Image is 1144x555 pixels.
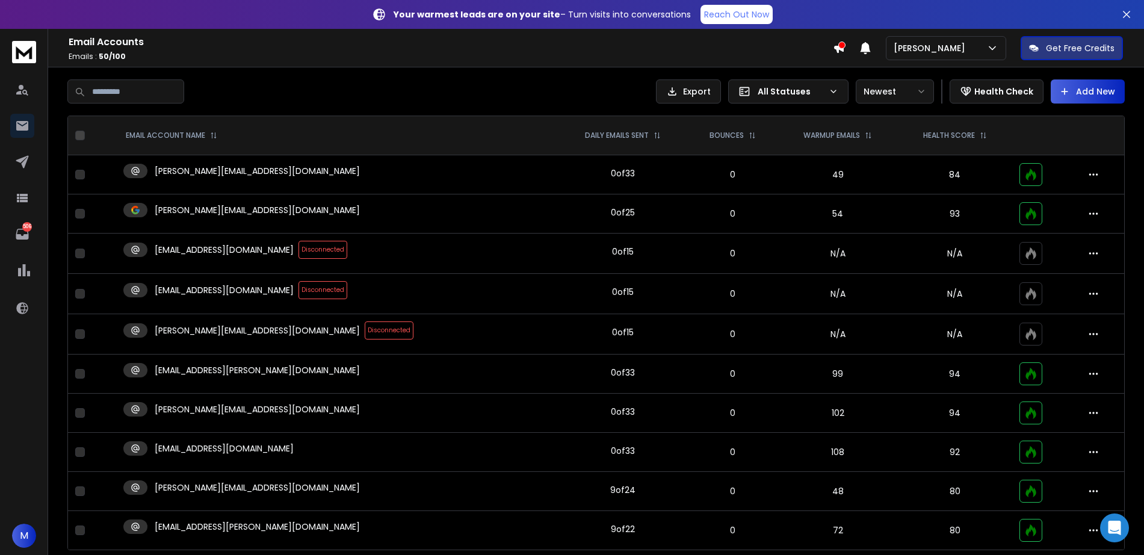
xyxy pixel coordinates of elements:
p: 0 [695,485,770,497]
td: 54 [778,194,898,234]
p: [EMAIL_ADDRESS][DOMAIN_NAME] [155,442,294,454]
td: 72 [778,511,898,550]
td: 94 [898,355,1012,394]
div: EMAIL ACCOUNT NAME [126,131,217,140]
p: – Turn visits into conversations [394,8,691,20]
p: 0 [695,169,770,181]
p: 0 [695,247,770,259]
p: BOUNCES [710,131,744,140]
button: M [12,524,36,548]
p: N/A [905,328,1004,340]
div: 0 of 33 [611,406,635,418]
p: Health Check [974,85,1033,98]
div: 9 of 22 [611,523,635,535]
div: 0 of 33 [611,445,635,457]
div: 9 of 24 [610,484,635,496]
strong: Your warmest leads are on your site [394,8,560,20]
td: 102 [778,394,898,433]
p: 0 [695,446,770,458]
span: Disconnected [298,281,347,299]
td: 48 [778,472,898,511]
div: 0 of 33 [611,167,635,179]
td: 92 [898,433,1012,472]
p: All Statuses [758,85,824,98]
a: 506 [10,222,34,246]
p: 0 [695,208,770,220]
td: N/A [778,234,898,274]
p: [PERSON_NAME] [894,42,970,54]
p: [PERSON_NAME][EMAIL_ADDRESS][DOMAIN_NAME] [155,482,360,494]
td: N/A [778,314,898,355]
td: 80 [898,472,1012,511]
p: DAILY EMAILS SENT [585,131,649,140]
button: Add New [1051,79,1125,104]
p: 0 [695,288,770,300]
p: [EMAIL_ADDRESS][DOMAIN_NAME] [155,284,294,296]
p: Get Free Credits [1046,42,1115,54]
td: 93 [898,194,1012,234]
p: Reach Out Now [704,8,769,20]
p: 0 [695,328,770,340]
div: Open Intercom Messenger [1100,513,1129,542]
div: 0 of 15 [612,286,634,298]
p: Emails : [69,52,833,61]
button: Export [656,79,721,104]
p: HEALTH SCORE [923,131,975,140]
p: [PERSON_NAME][EMAIL_ADDRESS][DOMAIN_NAME] [155,403,360,415]
span: 50 / 100 [99,51,126,61]
div: 0 of 33 [611,367,635,379]
span: Disconnected [365,321,413,340]
a: Reach Out Now [700,5,773,24]
p: N/A [905,247,1004,259]
div: 0 of 15 [612,246,634,258]
p: [EMAIL_ADDRESS][PERSON_NAME][DOMAIN_NAME] [155,521,360,533]
p: 0 [695,368,770,380]
p: 0 [695,524,770,536]
p: [EMAIL_ADDRESS][DOMAIN_NAME] [155,244,294,256]
td: 84 [898,155,1012,194]
p: WARMUP EMAILS [803,131,860,140]
h1: Email Accounts [69,35,833,49]
img: logo [12,41,36,63]
td: 80 [898,511,1012,550]
div: 0 of 15 [612,326,634,338]
p: [PERSON_NAME][EMAIL_ADDRESS][DOMAIN_NAME] [155,324,360,336]
td: 108 [778,433,898,472]
p: 506 [22,222,32,232]
button: Newest [856,79,934,104]
p: [EMAIL_ADDRESS][PERSON_NAME][DOMAIN_NAME] [155,364,360,376]
p: [PERSON_NAME][EMAIL_ADDRESS][DOMAIN_NAME] [155,204,360,216]
td: 49 [778,155,898,194]
td: 94 [898,394,1012,433]
button: Get Free Credits [1021,36,1123,60]
td: 99 [778,355,898,394]
td: N/A [778,274,898,314]
button: Health Check [950,79,1044,104]
p: [PERSON_NAME][EMAIL_ADDRESS][DOMAIN_NAME] [155,165,360,177]
p: 0 [695,407,770,419]
span: Disconnected [298,241,347,259]
div: 0 of 25 [611,206,635,219]
p: N/A [905,288,1004,300]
